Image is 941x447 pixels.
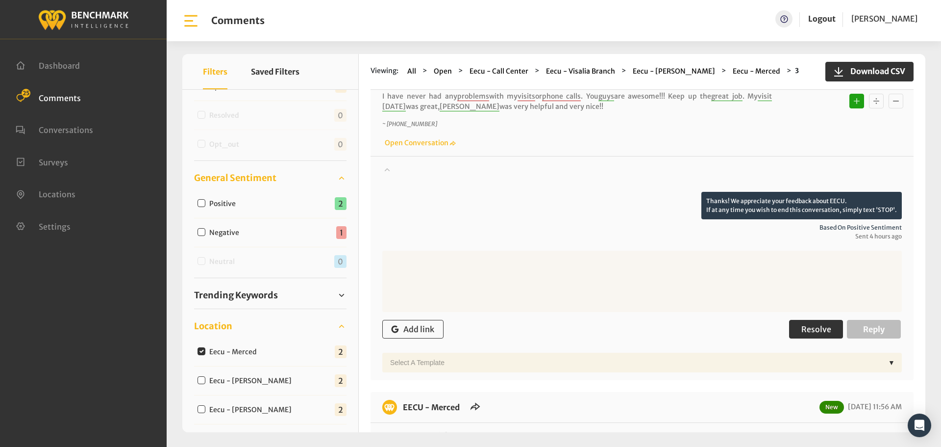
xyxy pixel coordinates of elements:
span: General Sentiment [194,171,276,184]
span: Surveys [39,157,68,167]
span: Comments [39,93,81,103]
input: Eecu - Merced [198,347,205,355]
p: I have never had any with my or . You are awesome!!! Keep up the . My was great, was very helpful... [382,91,772,112]
a: Surveys [16,157,68,166]
input: Eecu - [PERSON_NAME] [198,376,205,384]
a: Dashboard [16,60,80,70]
button: Saved Filters [251,54,299,89]
span: 2 [335,432,347,445]
span: guys [598,92,614,101]
span: Dashboard [39,61,80,71]
h1: Comments [211,15,265,26]
button: Eecu - Merced [730,66,783,77]
img: benchmark [38,7,129,31]
label: Positive [206,199,244,209]
span: phone calls [542,92,581,101]
button: Open [431,66,455,77]
label: Negative [206,228,247,238]
img: benchmark [382,400,397,415]
strong: 3 [795,66,799,75]
label: Eecu - [PERSON_NAME] [206,405,299,415]
button: Eecu - Visalia Branch [543,66,618,77]
button: Eecu - Call Center [467,66,531,77]
a: Logout [808,10,836,27]
label: Eecu - [PERSON_NAME] [206,376,299,386]
span: 0 [334,109,347,122]
a: Open Conversation [382,138,456,147]
input: Eecu - [PERSON_NAME] [198,405,205,413]
span: 2 [335,374,347,387]
img: bar [182,12,199,29]
span: Sent 4 hours ago [382,232,902,241]
button: Download CSV [825,62,914,81]
a: Locations [16,188,75,198]
span: [PERSON_NAME] [851,14,917,24]
span: 25 [22,89,30,98]
span: New [819,401,844,414]
p: Excelente atención! [382,431,772,441]
label: Opt_out [206,139,247,150]
button: Filters [203,54,227,89]
div: ▼ [884,353,899,372]
span: 0 [334,138,347,151]
span: Settings [39,221,71,231]
label: Eecu - Merced [206,347,265,357]
span: [DATE] 11:56 AM [845,402,902,411]
label: Resolved [206,110,247,121]
span: Download CSV [844,65,905,77]
span: 2 [335,403,347,416]
a: Comments 25 [16,92,81,102]
a: EECU - Merced [403,402,460,412]
span: Resolve [801,324,831,334]
p: Thanks! We appreciate your feedback about EECU. If at any time you wish to end this conversation,... [701,192,902,219]
span: Trending Keywords [194,289,278,302]
button: Add link [382,320,444,339]
button: All [404,66,419,77]
h6: EECU - Merced [397,400,466,415]
div: Open Intercom Messenger [908,414,931,437]
input: Negative [198,228,205,236]
span: visits [518,92,535,101]
div: Basic example [847,91,906,111]
a: Conversations [16,124,93,134]
span: Locations [39,189,75,199]
i: ~ [PHONE_NUMBER] [382,120,437,128]
span: 2 [335,197,347,210]
span: Location [194,319,232,333]
button: Resolve [789,320,843,339]
a: Location [194,319,347,334]
a: Settings [16,221,71,231]
a: General Sentiment [194,171,347,185]
a: Logout [808,14,836,24]
a: Trending Keywords [194,288,347,303]
span: problems [457,92,489,101]
span: 1 [336,226,347,239]
span: great job [711,92,742,101]
span: [PERSON_NAME] [440,102,499,111]
div: Select a Template [385,353,884,372]
button: Eecu - [PERSON_NAME] [630,66,718,77]
a: [PERSON_NAME] [851,10,917,27]
span: 0 [334,255,347,268]
input: Positive [198,199,205,207]
span: visit [DATE] [382,92,772,111]
label: Neutral [206,257,243,267]
span: Viewing: [371,66,398,77]
span: 2 [335,345,347,358]
span: Based on positive sentiment [382,223,902,232]
span: Conversations [39,125,93,135]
